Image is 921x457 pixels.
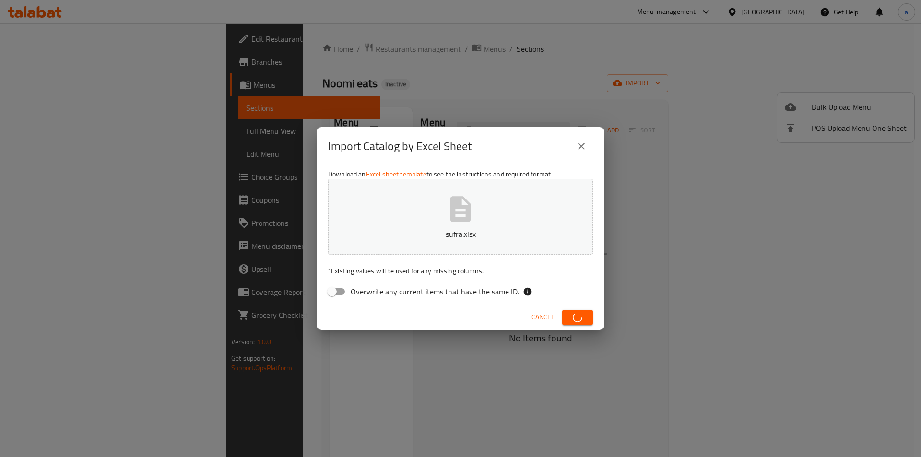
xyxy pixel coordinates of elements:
p: sufra.xlsx [343,228,578,240]
span: Overwrite any current items that have the same ID. [351,286,519,297]
button: sufra.xlsx [328,179,593,255]
span: Cancel [531,311,555,323]
svg: If the overwrite option isn't selected, then the items that match an existing ID will be ignored ... [523,287,532,296]
a: Excel sheet template [366,168,426,180]
h2: Import Catalog by Excel Sheet [328,139,472,154]
button: close [570,135,593,158]
p: Existing values will be used for any missing columns. [328,266,593,276]
button: Cancel [528,308,558,326]
div: Download an to see the instructions and required format. [317,165,604,305]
